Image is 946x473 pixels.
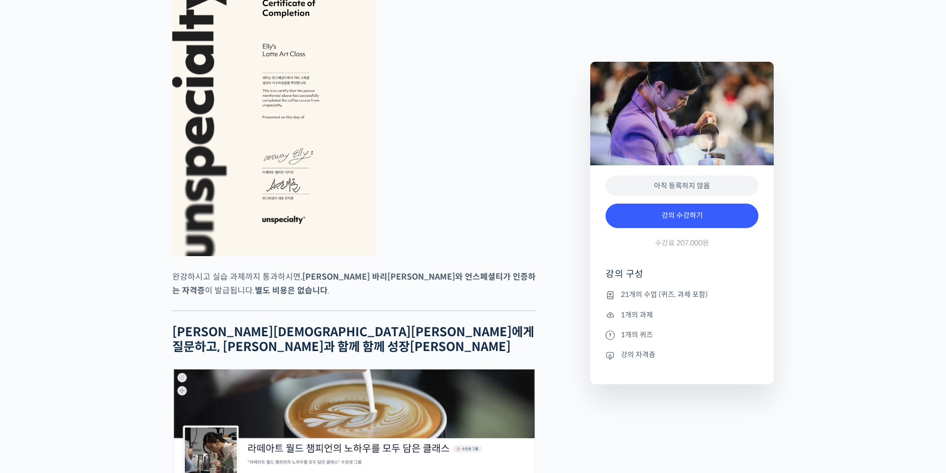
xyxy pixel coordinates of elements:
[606,204,758,228] a: 강의 수강하기
[606,268,758,288] h4: 강의 구성
[32,339,38,347] span: 홈
[606,289,758,301] li: 21개의 수업 (퀴즈, 과제 포함)
[172,271,536,296] strong: [PERSON_NAME] 바리[PERSON_NAME]와 언스페셜티가 인증하는 자격증
[157,339,170,347] span: 설정
[606,176,758,196] div: 아직 등록하지 않음
[255,285,328,296] strong: 별도 비용은 없습니다
[172,270,536,297] p: 완강하시고 실습 과제까지 통과하시면, 이 발급됩니다. .
[3,323,67,349] a: 홈
[93,339,106,347] span: 대화
[606,309,758,321] li: 1개의 과제
[132,323,196,349] a: 설정
[172,325,534,355] strong: [PERSON_NAME][DEMOGRAPHIC_DATA][PERSON_NAME]에게 질문하고, [PERSON_NAME]과 함께 함께 성장[PERSON_NAME]
[606,349,758,361] li: 강의 자격증
[606,329,758,341] li: 1개의 퀴즈
[655,238,709,248] span: 수강료 207,000원
[67,323,132,349] a: 대화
